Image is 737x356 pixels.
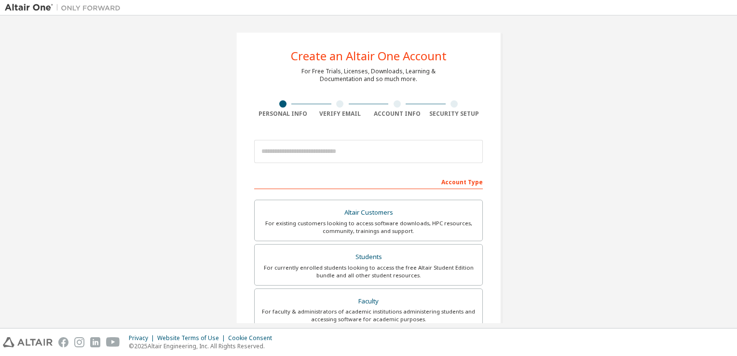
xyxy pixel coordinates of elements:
[260,308,477,323] div: For faculty & administrators of academic institutions administering students and accessing softwa...
[228,334,278,342] div: Cookie Consent
[74,337,84,347] img: instagram.svg
[90,337,100,347] img: linkedin.svg
[129,342,278,350] p: © 2025 Altair Engineering, Inc. All Rights Reserved.
[58,337,68,347] img: facebook.svg
[426,110,483,118] div: Security Setup
[106,337,120,347] img: youtube.svg
[301,68,436,83] div: For Free Trials, Licenses, Downloads, Learning & Documentation and so much more.
[260,219,477,235] div: For existing customers looking to access software downloads, HPC resources, community, trainings ...
[260,264,477,279] div: For currently enrolled students looking to access the free Altair Student Edition bundle and all ...
[3,337,53,347] img: altair_logo.svg
[5,3,125,13] img: Altair One
[260,250,477,264] div: Students
[260,295,477,308] div: Faculty
[157,334,228,342] div: Website Terms of Use
[254,110,312,118] div: Personal Info
[368,110,426,118] div: Account Info
[129,334,157,342] div: Privacy
[260,206,477,219] div: Altair Customers
[312,110,369,118] div: Verify Email
[254,174,483,189] div: Account Type
[291,50,447,62] div: Create an Altair One Account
